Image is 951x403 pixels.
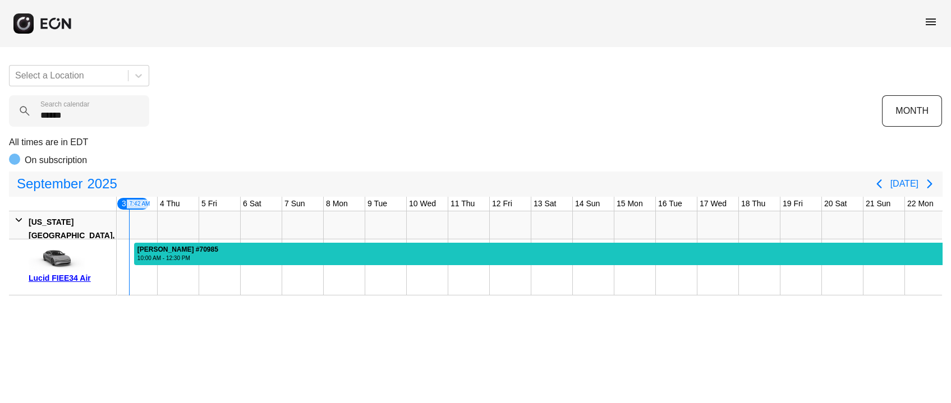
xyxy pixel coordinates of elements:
div: [PERSON_NAME] #70985 [137,245,218,254]
div: 4 Thu [158,197,182,211]
div: 13 Sat [531,197,558,211]
div: 21 Sun [863,197,893,211]
span: 2025 [85,173,119,195]
div: 10:00 AM - 12:30 PM [137,254,218,262]
button: MONTH [882,95,942,127]
div: 20 Sat [822,197,849,211]
label: Search calendar [40,100,89,109]
button: Next page [918,173,941,195]
div: 8 Mon [324,197,350,211]
div: 16 Tue [656,197,684,211]
div: 19 Fri [780,197,805,211]
p: On subscription [25,154,87,167]
button: September2025 [10,173,124,195]
button: Previous page [868,173,890,195]
div: 17 Wed [697,197,729,211]
div: 9 Tue [365,197,389,211]
div: 15 Mon [614,197,645,211]
div: 3 Wed [116,197,150,211]
div: 12 Fri [490,197,514,211]
div: 7 Sun [282,197,307,211]
div: 5 Fri [199,197,219,211]
div: Lucid FIEE34 Air [29,271,112,285]
span: September [15,173,85,195]
div: [US_STATE][GEOGRAPHIC_DATA], [GEOGRAPHIC_DATA] [29,215,114,256]
span: menu [924,15,938,29]
p: All times are in EDT [9,136,942,149]
img: car [29,243,85,271]
div: 6 Sat [241,197,264,211]
div: 18 Thu [739,197,768,211]
div: 14 Sun [573,197,602,211]
div: 10 Wed [407,197,438,211]
button: [DATE] [890,174,918,194]
div: 11 Thu [448,197,477,211]
div: 22 Mon [905,197,936,211]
